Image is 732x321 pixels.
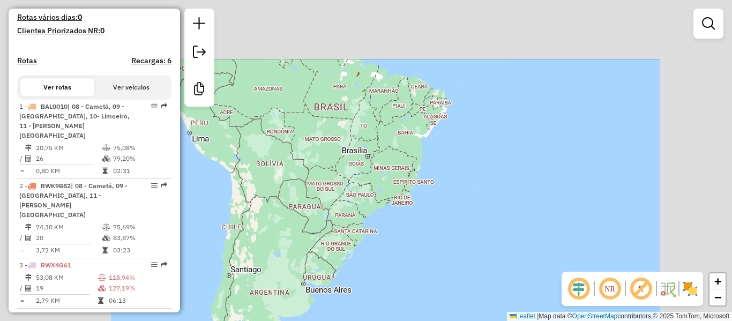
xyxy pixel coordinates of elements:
[189,78,210,102] a: Criar modelo
[709,289,726,305] a: Zoom out
[35,143,102,153] td: 20,75 KM
[572,312,618,320] a: OpenStreetMap
[35,295,98,306] td: 2,79 KM
[20,78,94,96] button: Ver rotas
[100,26,104,35] strong: 0
[17,56,37,65] a: Rotas
[94,78,168,96] button: Ver veículos
[19,182,128,219] span: | 08 - Cametá, 09 - [GEOGRAPHIC_DATA], 11 - [PERSON_NAME][GEOGRAPHIC_DATA]
[161,103,167,109] em: Rota exportada
[41,311,66,319] span: SZZ4I17
[25,285,32,292] i: Total de Atividades
[698,13,719,34] a: Exibir filtros
[659,280,676,297] img: Fluxo de ruas
[25,274,32,281] i: Distância Total
[161,312,167,318] em: Rota exportada
[35,166,102,176] td: 0,80 KM
[17,13,171,22] h4: Rotas vários dias:
[19,153,25,164] td: /
[19,102,130,139] span: 1 -
[151,312,158,318] em: Opções
[19,166,25,176] td: =
[35,233,102,243] td: 20
[102,235,110,241] i: % de utilização da cubagem
[113,222,167,233] td: 75,69%
[510,312,535,320] a: Leaflet
[19,283,25,294] td: /
[108,295,167,306] td: 06:13
[566,276,592,302] span: Ocultar deslocamento
[537,312,539,320] span: |
[102,247,108,253] i: Tempo total em rota
[102,145,110,151] i: % de utilização do peso
[714,290,721,304] span: −
[161,182,167,189] em: Rota exportada
[628,276,654,302] span: Exibir rótulo
[189,41,210,65] a: Exportar sessão
[98,285,106,292] i: % de utilização da cubagem
[113,166,167,176] td: 02:31
[113,233,167,243] td: 83,87%
[35,283,98,294] td: 19
[78,12,82,22] strong: 0
[151,182,158,189] em: Opções
[35,272,98,283] td: 53,08 KM
[131,56,171,65] h4: Recargas: 6
[19,295,25,306] td: =
[98,297,103,304] i: Tempo total em rota
[151,262,158,268] em: Opções
[35,153,102,164] td: 26
[682,280,699,297] img: Exibir/Ocultar setores
[102,155,110,162] i: % de utilização da cubagem
[35,245,102,256] td: 3,72 KM
[17,26,171,35] h4: Clientes Priorizados NR:
[507,312,732,321] div: Map data © contributors,© 2025 TomTom, Microsoft
[108,283,167,294] td: 127,19%
[41,261,71,269] span: RWX4G61
[597,276,623,302] span: Ocultar NR
[41,182,71,190] span: RWK9B82
[102,168,108,174] i: Tempo total em rota
[25,235,32,241] i: Total de Atividades
[108,272,167,283] td: 118,94%
[113,153,167,164] td: 79,20%
[19,102,130,139] span: | 08 - Cametá, 09 - [GEOGRAPHIC_DATA], 10- Limoeiro, 11 - [PERSON_NAME][GEOGRAPHIC_DATA]
[25,145,32,151] i: Distância Total
[102,224,110,230] i: % de utilização do peso
[25,224,32,230] i: Distância Total
[161,262,167,268] em: Rota exportada
[714,274,721,288] span: +
[19,261,71,269] span: 3 -
[25,155,32,162] i: Total de Atividades
[709,273,726,289] a: Zoom in
[113,245,167,256] td: 03:23
[189,13,210,37] a: Nova sessão e pesquisa
[19,245,25,256] td: =
[19,233,25,243] td: /
[35,222,102,233] td: 74,30 KM
[98,274,106,281] i: % de utilização do peso
[19,182,128,219] span: 2 -
[113,143,167,153] td: 75,08%
[151,103,158,109] em: Opções
[41,102,68,110] span: BAL0010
